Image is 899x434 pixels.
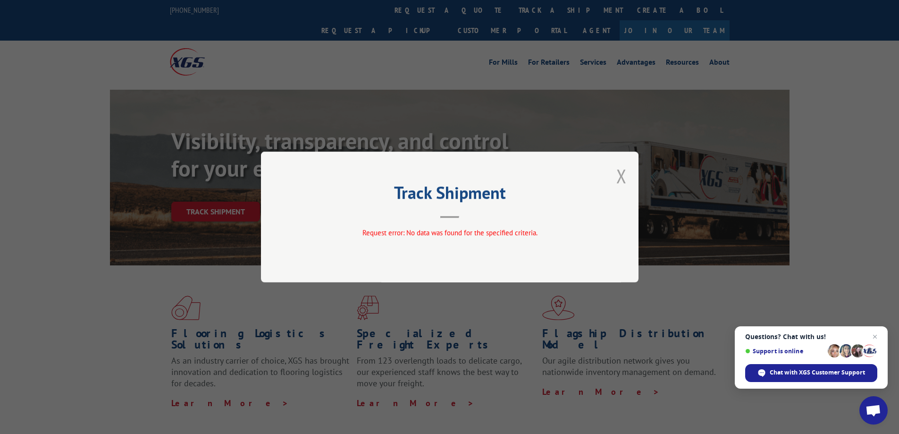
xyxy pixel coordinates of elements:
span: Chat with XGS Customer Support [745,364,877,382]
span: Chat with XGS Customer Support [770,368,865,377]
button: Close modal [616,163,627,188]
h2: Track Shipment [308,186,591,204]
span: Request error: No data was found for the specified criteria. [362,228,537,237]
a: Open chat [859,396,888,425]
span: Questions? Chat with us! [745,333,877,340]
span: Support is online [745,348,824,355]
